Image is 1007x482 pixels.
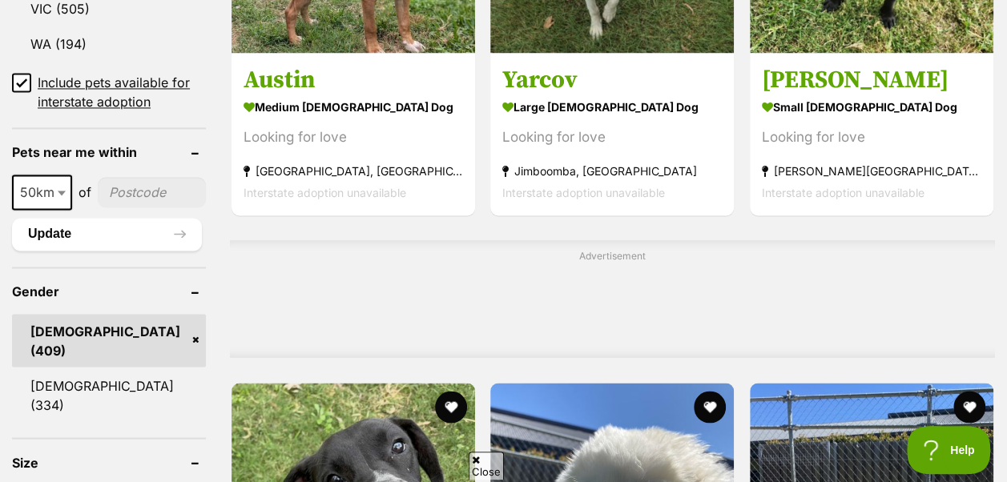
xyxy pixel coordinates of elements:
[79,183,91,202] span: of
[490,52,734,215] a: Yarcov large [DEMOGRAPHIC_DATA] Dog Looking for love Jimboomba, [GEOGRAPHIC_DATA] Interstate adop...
[502,94,722,118] strong: large [DEMOGRAPHIC_DATA] Dog
[12,368,206,421] a: [DEMOGRAPHIC_DATA] (334)
[12,284,206,299] header: Gender
[762,159,981,181] strong: [PERSON_NAME][GEOGRAPHIC_DATA], [GEOGRAPHIC_DATA]
[244,64,463,94] h3: Austin
[12,175,72,210] span: 50km
[907,426,991,474] iframe: Help Scout Beacon - Open
[502,64,722,94] h3: Yarcov
[695,391,727,423] button: favourite
[12,73,206,111] a: Include pets available for interstate adoption
[469,452,504,480] span: Close
[244,126,463,147] div: Looking for love
[38,73,206,111] span: Include pets available for interstate adoption
[502,185,665,199] span: Interstate adoption unavailable
[244,94,463,118] strong: medium [DEMOGRAPHIC_DATA] Dog
[244,185,406,199] span: Interstate adoption unavailable
[14,181,70,203] span: 50km
[762,94,981,118] strong: small [DEMOGRAPHIC_DATA] Dog
[12,218,202,250] button: Update
[750,52,993,215] a: [PERSON_NAME] small [DEMOGRAPHIC_DATA] Dog Looking for love [PERSON_NAME][GEOGRAPHIC_DATA], [GEOG...
[762,126,981,147] div: Looking for love
[244,159,463,181] strong: [GEOGRAPHIC_DATA], [GEOGRAPHIC_DATA]
[502,159,722,181] strong: Jimboomba, [GEOGRAPHIC_DATA]
[12,145,206,159] header: Pets near me within
[12,455,206,469] header: Size
[502,126,722,147] div: Looking for love
[98,177,206,207] input: postcode
[232,52,475,215] a: Austin medium [DEMOGRAPHIC_DATA] Dog Looking for love [GEOGRAPHIC_DATA], [GEOGRAPHIC_DATA] Inters...
[953,391,985,423] button: favourite
[12,27,206,61] a: WA (194)
[12,314,206,367] a: [DEMOGRAPHIC_DATA] (409)
[762,64,981,94] h3: [PERSON_NAME]
[230,240,995,357] div: Advertisement
[435,391,467,423] button: favourite
[762,185,924,199] span: Interstate adoption unavailable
